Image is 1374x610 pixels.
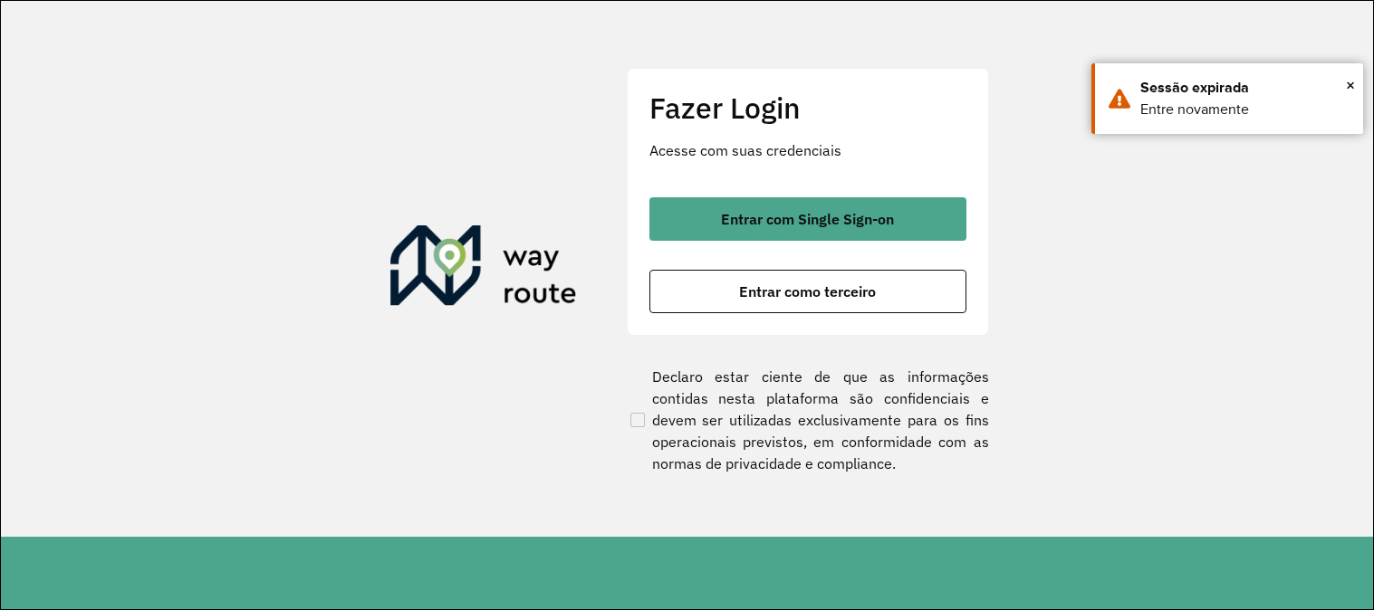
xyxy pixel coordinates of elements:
button: button [649,197,966,241]
button: Close [1346,71,1355,99]
label: Declaro estar ciente de que as informações contidas nesta plataforma são confidenciais e devem se... [627,366,989,474]
img: Roteirizador AmbevTech [390,225,577,312]
span: Entrar como terceiro [739,284,876,299]
span: × [1346,71,1355,99]
div: Sessão expirada [1140,77,1350,99]
button: button [649,270,966,313]
p: Acesse com suas credenciais [649,139,966,161]
div: Entre novamente [1140,99,1350,120]
h2: Fazer Login [649,91,966,125]
span: Entrar com Single Sign-on [721,212,894,226]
